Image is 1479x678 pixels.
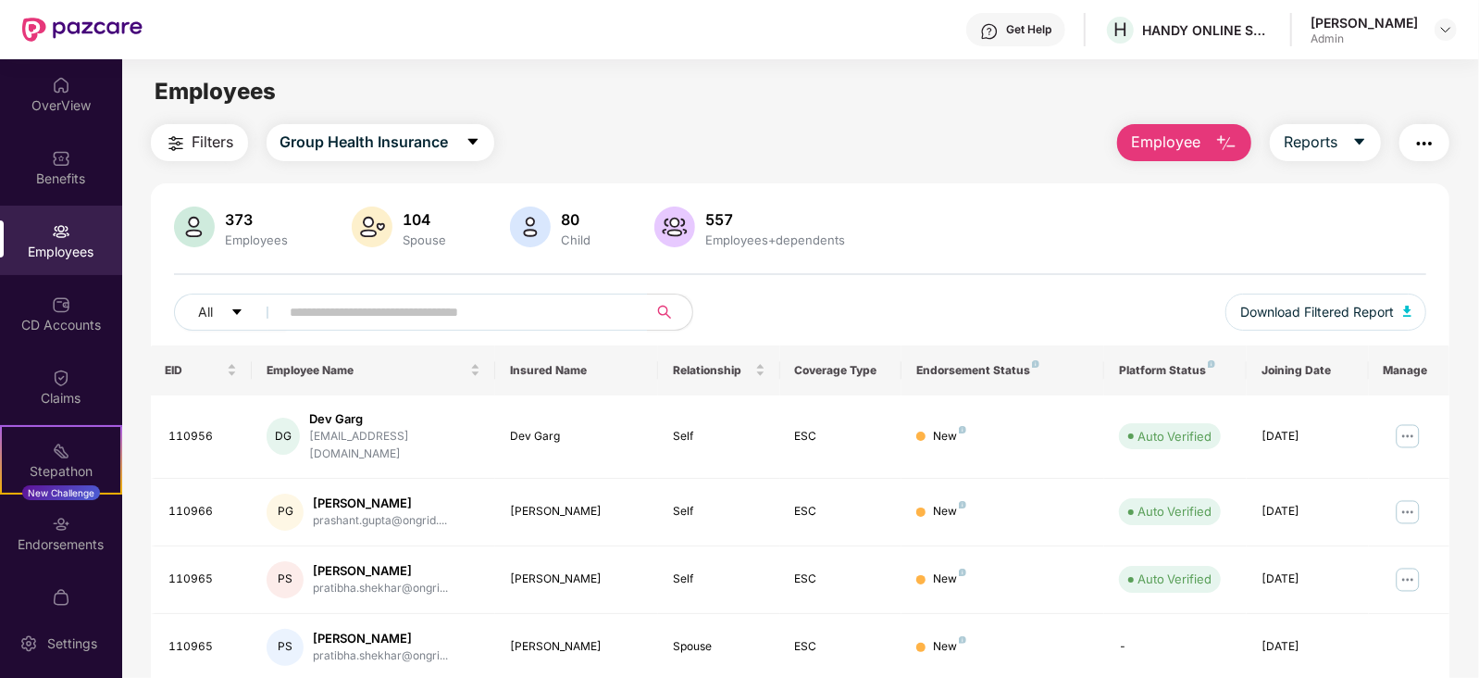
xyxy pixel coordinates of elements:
button: Employee [1117,124,1251,161]
div: Employees [222,232,292,247]
div: Stepathon [2,462,120,481]
div: 110966 [169,503,238,521]
span: caret-down [230,306,243,320]
div: [DATE] [1261,571,1354,588]
div: Endorsement Status [916,363,1089,378]
div: PG [267,494,304,531]
div: 557 [702,210,850,229]
span: All [199,302,214,322]
div: 104 [400,210,451,229]
span: Reports [1284,131,1337,154]
div: Auto Verified [1137,570,1212,588]
div: [EMAIL_ADDRESS][DOMAIN_NAME] [309,428,480,463]
div: 373 [222,210,292,229]
button: search [647,294,693,331]
button: Download Filtered Report [1225,294,1427,331]
div: prashant.gupta@ongrid.... [313,512,447,530]
button: Reportscaret-down [1270,124,1381,161]
div: Spouse [673,638,765,656]
img: svg+xml;base64,PHN2ZyB4bWxucz0iaHR0cDovL3d3dy53My5vcmcvMjAwMC9zdmciIHdpZHRoPSI4IiBoZWlnaHQ9IjgiIH... [1032,360,1039,368]
img: svg+xml;base64,PHN2ZyBpZD0iQmVuZWZpdHMiIHhtbG5zPSJodHRwOi8vd3d3LnczLm9yZy8yMDAwL3N2ZyIgd2lkdGg9Ij... [52,149,70,168]
img: svg+xml;base64,PHN2ZyBpZD0iU2V0dGluZy0yMHgyMCIgeG1sbnM9Imh0dHA6Ly93d3cudzMub3JnLzIwMDAvc3ZnIiB3aW... [19,634,38,653]
th: EID [151,345,253,395]
img: svg+xml;base64,PHN2ZyB4bWxucz0iaHR0cDovL3d3dy53My5vcmcvMjAwMC9zdmciIHhtbG5zOnhsaW5rPSJodHRwOi8vd3... [1403,306,1412,317]
div: Dev Garg [309,410,480,428]
span: Employee Name [267,363,466,378]
div: New Challenge [22,485,100,500]
th: Coverage Type [780,345,902,395]
div: Self [673,571,765,588]
span: Group Health Insurance [280,131,449,154]
img: svg+xml;base64,PHN2ZyBpZD0iSGVscC0zMngzMiIgeG1sbnM9Imh0dHA6Ly93d3cudzMub3JnLzIwMDAvc3ZnIiB3aWR0aD... [980,22,999,41]
img: svg+xml;base64,PHN2ZyB4bWxucz0iaHR0cDovL3d3dy53My5vcmcvMjAwMC9zdmciIHhtbG5zOnhsaW5rPSJodHRwOi8vd3... [174,207,215,247]
img: manageButton [1393,421,1423,451]
button: Group Health Insurancecaret-down [267,124,494,161]
div: Employees+dependents [702,232,850,247]
div: Spouse [400,232,451,247]
th: Relationship [658,345,780,395]
div: 110956 [169,428,238,446]
div: Settings [42,634,103,653]
img: svg+xml;base64,PHN2ZyB4bWxucz0iaHR0cDovL3d3dy53My5vcmcvMjAwMC9zdmciIHdpZHRoPSIyNCIgaGVpZ2h0PSIyNC... [165,132,187,155]
img: svg+xml;base64,PHN2ZyBpZD0iQ2xhaW0iIHhtbG5zPSJodHRwOi8vd3d3LnczLm9yZy8yMDAwL3N2ZyIgd2lkdGg9IjIwIi... [52,369,70,387]
div: 80 [558,210,595,229]
img: svg+xml;base64,PHN2ZyB4bWxucz0iaHR0cDovL3d3dy53My5vcmcvMjAwMC9zdmciIHhtbG5zOnhsaW5rPSJodHRwOi8vd3... [654,207,695,247]
img: svg+xml;base64,PHN2ZyB4bWxucz0iaHR0cDovL3d3dy53My5vcmcvMjAwMC9zdmciIHdpZHRoPSI4IiBoZWlnaHQ9IjgiIH... [959,636,966,644]
div: Auto Verified [1137,502,1212,521]
div: [DATE] [1261,638,1354,656]
span: H [1113,19,1127,41]
img: svg+xml;base64,PHN2ZyBpZD0iRW1wbG95ZWVzIiB4bWxucz0iaHR0cDovL3d3dy53My5vcmcvMjAwMC9zdmciIHdpZHRoPS... [52,222,70,241]
div: New [933,571,966,588]
th: Joining Date [1247,345,1369,395]
img: svg+xml;base64,PHN2ZyB4bWxucz0iaHR0cDovL3d3dy53My5vcmcvMjAwMC9zdmciIHhtbG5zOnhsaW5rPSJodHRwOi8vd3... [1215,132,1237,155]
span: Employees [155,78,276,105]
div: HANDY ONLINE SOLUTIONS PRIVATE LIMITED [1142,21,1272,39]
div: PS [267,629,304,666]
span: caret-down [1352,134,1367,151]
img: svg+xml;base64,PHN2ZyB4bWxucz0iaHR0cDovL3d3dy53My5vcmcvMjAwMC9zdmciIHhtbG5zOnhsaW5rPSJodHRwOi8vd3... [352,207,392,247]
div: ESC [795,503,888,521]
img: svg+xml;base64,PHN2ZyBpZD0iTXlfT3JkZXJzIiBkYXRhLW5hbWU9Ik15IE9yZGVycyIgeG1sbnM9Imh0dHA6Ly93d3cudz... [52,588,70,607]
img: svg+xml;base64,PHN2ZyB4bWxucz0iaHR0cDovL3d3dy53My5vcmcvMjAwMC9zdmciIHdpZHRoPSI4IiBoZWlnaHQ9IjgiIH... [959,569,966,576]
div: Platform Status [1119,363,1232,378]
img: svg+xml;base64,PHN2ZyB4bWxucz0iaHR0cDovL3d3dy53My5vcmcvMjAwMC9zdmciIHdpZHRoPSIyNCIgaGVpZ2h0PSIyNC... [1413,132,1435,155]
img: manageButton [1393,497,1423,527]
div: New [933,638,966,656]
div: Admin [1311,31,1418,46]
div: Dev Garg [510,428,642,446]
div: pratibha.shekhar@ongri... [313,580,448,597]
img: svg+xml;base64,PHN2ZyB4bWxucz0iaHR0cDovL3d3dy53My5vcmcvMjAwMC9zdmciIHhtbG5zOnhsaW5rPSJodHRwOi8vd3... [510,207,551,247]
span: caret-down [466,134,480,151]
div: [DATE] [1261,428,1354,446]
div: Auto Verified [1137,427,1212,446]
div: [PERSON_NAME] [510,503,642,521]
div: ESC [795,638,888,656]
th: Manage [1369,345,1450,395]
div: [DATE] [1261,503,1354,521]
div: PS [267,561,304,598]
img: svg+xml;base64,PHN2ZyBpZD0iSG9tZSIgeG1sbnM9Imh0dHA6Ly93d3cudzMub3JnLzIwMDAvc3ZnIiB3aWR0aD0iMjAiIG... [52,76,70,94]
img: svg+xml;base64,PHN2ZyB4bWxucz0iaHR0cDovL3d3dy53My5vcmcvMjAwMC9zdmciIHdpZHRoPSI4IiBoZWlnaHQ9IjgiIH... [959,426,966,433]
div: DG [267,418,300,455]
div: Self [673,503,765,521]
img: svg+xml;base64,PHN2ZyB4bWxucz0iaHR0cDovL3d3dy53My5vcmcvMjAwMC9zdmciIHdpZHRoPSI4IiBoZWlnaHQ9IjgiIH... [959,501,966,508]
div: [PERSON_NAME] [313,495,447,512]
button: Allcaret-down [174,294,287,331]
img: svg+xml;base64,PHN2ZyB4bWxucz0iaHR0cDovL3d3dy53My5vcmcvMjAwMC9zdmciIHdpZHRoPSI4IiBoZWlnaHQ9IjgiIH... [1208,360,1215,368]
div: ESC [795,428,888,446]
span: search [647,305,683,320]
div: 110965 [169,638,238,656]
span: Employee [1131,131,1200,154]
th: Insured Name [495,345,657,395]
div: Self [673,428,765,446]
div: [PERSON_NAME] [313,562,448,580]
div: ESC [795,571,888,588]
div: [PERSON_NAME] [510,571,642,588]
div: [PERSON_NAME] [1311,14,1418,31]
img: svg+xml;base64,PHN2ZyB4bWxucz0iaHR0cDovL3d3dy53My5vcmcvMjAwMC9zdmciIHdpZHRoPSIyMSIgaGVpZ2h0PSIyMC... [52,442,70,460]
img: svg+xml;base64,PHN2ZyBpZD0iRW5kb3JzZW1lbnRzIiB4bWxucz0iaHR0cDovL3d3dy53My5vcmcvMjAwMC9zdmciIHdpZH... [52,515,70,534]
div: pratibha.shekhar@ongri... [313,647,448,665]
div: [PERSON_NAME] [510,638,642,656]
img: svg+xml;base64,PHN2ZyBpZD0iQ0RfQWNjb3VudHMiIGRhdGEtbmFtZT0iQ0QgQWNjb3VudHMiIHhtbG5zPSJodHRwOi8vd3... [52,295,70,314]
div: [PERSON_NAME] [313,630,448,647]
